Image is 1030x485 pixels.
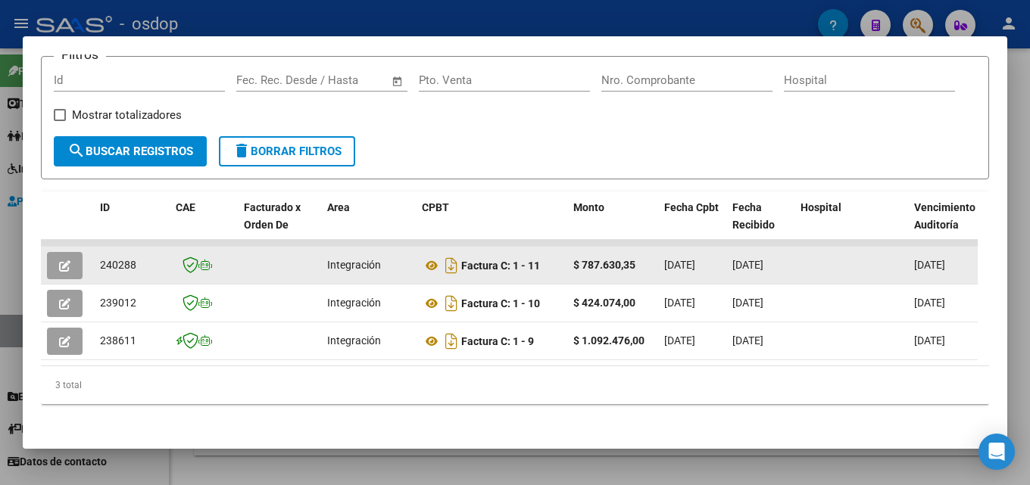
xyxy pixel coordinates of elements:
[567,191,658,258] datatable-header-cell: Monto
[94,191,170,258] datatable-header-cell: ID
[100,201,110,213] span: ID
[914,334,945,347] span: [DATE]
[573,334,645,347] strong: $ 1.092.476,00
[664,259,695,271] span: [DATE]
[219,136,355,166] button: Borrar Filtros
[461,260,540,272] strong: Factura C: 1 - 11
[461,297,540,309] strong: Factura C: 1 - 10
[299,73,373,87] input: End date
[732,201,775,231] span: Fecha Recibido
[573,297,635,309] strong: $ 424.074,00
[573,259,635,271] strong: $ 787.630,35
[801,201,841,213] span: Hospital
[914,297,945,309] span: [DATE]
[236,73,286,87] input: Start date
[72,106,182,124] span: Mostrar totalizadores
[233,141,251,160] mat-icon: delete
[238,191,321,258] datatable-header-cell: Facturado x Orden De
[978,434,1015,470] div: Open Intercom Messenger
[442,291,461,316] i: Descargar documento
[732,334,763,347] span: [DATE]
[442,253,461,278] i: Descargar documento
[732,259,763,271] span: [DATE]
[67,141,86,160] mat-icon: search
[416,191,567,258] datatable-header-cell: CPBT
[461,335,534,347] strong: Factura C: 1 - 9
[327,259,381,271] span: Integración
[54,45,106,64] h3: Filtros
[573,201,604,213] span: Monto
[908,191,976,258] datatable-header-cell: Vencimiento Auditoría
[442,329,461,353] i: Descargar documento
[664,297,695,309] span: [DATE]
[170,191,238,258] datatable-header-cell: CAE
[914,201,975,231] span: Vencimiento Auditoría
[54,136,207,166] button: Buscar Registros
[389,73,407,90] button: Open calendar
[794,191,908,258] datatable-header-cell: Hospital
[914,259,945,271] span: [DATE]
[100,259,136,271] span: 240288
[233,145,342,158] span: Borrar Filtros
[664,201,719,213] span: Fecha Cpbt
[658,191,726,258] datatable-header-cell: Fecha Cpbt
[100,297,136,309] span: 239012
[664,334,695,347] span: [DATE]
[41,366,989,404] div: 3 total
[67,145,193,158] span: Buscar Registros
[100,334,136,347] span: 238611
[422,201,449,213] span: CPBT
[327,201,350,213] span: Area
[176,201,195,213] span: CAE
[244,201,301,231] span: Facturado x Orden De
[327,334,381,347] span: Integración
[726,191,794,258] datatable-header-cell: Fecha Recibido
[327,297,381,309] span: Integración
[732,297,763,309] span: [DATE]
[321,191,416,258] datatable-header-cell: Area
